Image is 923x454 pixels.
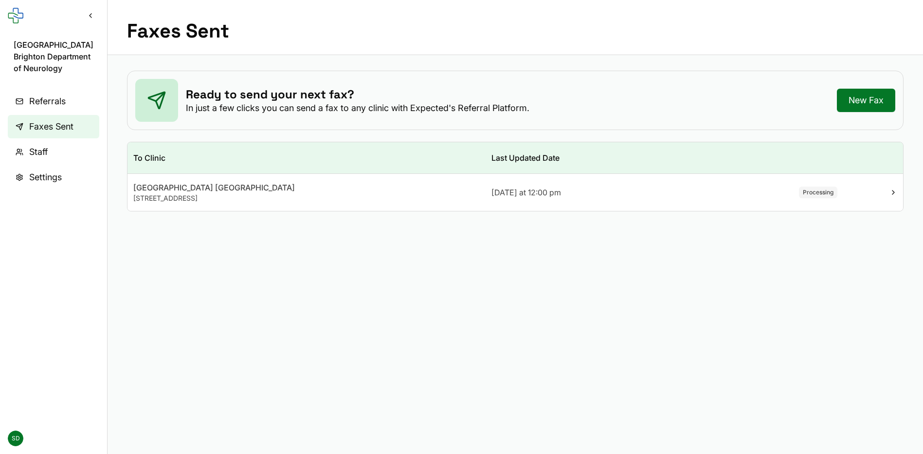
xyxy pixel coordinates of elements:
a: Referrals [8,90,99,113]
h1: Faxes Sent [127,19,229,43]
th: To Clinic [127,142,486,174]
div: [GEOGRAPHIC_DATA] [GEOGRAPHIC_DATA] [133,182,480,193]
button: Collapse sidebar [82,7,99,24]
span: Faxes Sent [29,120,73,133]
a: New Fax [837,89,895,112]
a: Settings [8,166,99,189]
span: Referrals [29,95,66,108]
div: [DATE] at 12:00 pm [491,187,718,198]
h3: Ready to send your next fax? [186,87,529,102]
a: Staff [8,140,99,164]
span: [GEOGRAPHIC_DATA] Brighton Department of Neurology [14,39,93,74]
th: Last Updated Date [486,142,724,174]
a: Faxes Sent [8,115,99,138]
div: Processing [799,187,837,198]
span: Settings [29,170,62,184]
span: SD [8,431,23,446]
span: Staff [29,145,48,159]
span: [STREET_ADDRESS] [133,194,198,202]
p: In just a few clicks you can send a fax to any clinic with Expected's Referral Platform. [186,102,529,114]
